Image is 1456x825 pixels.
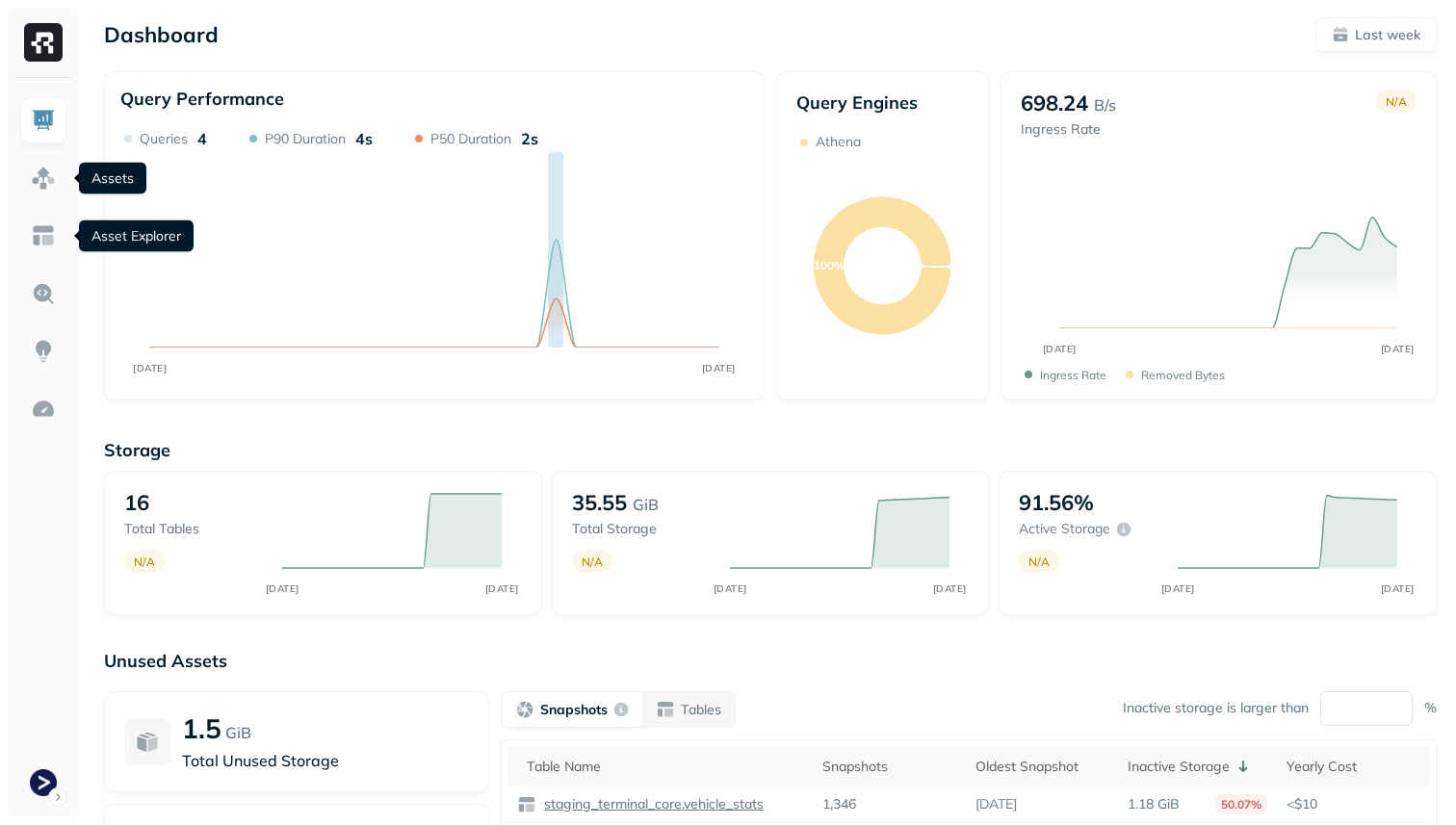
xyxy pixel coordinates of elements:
[1019,520,1110,538] p: Active storage
[536,795,764,813] a: staging_terminal_core.vehicle_stats
[521,129,538,148] p: 2s
[182,711,221,745] p: 1.5
[182,749,469,772] p: Total Unused Storage
[814,258,845,272] text: 100%
[714,582,747,595] tspan: [DATE]
[24,23,63,62] img: Ryft
[79,220,194,252] div: Asset Explorer
[572,520,711,538] p: Total storage
[133,362,167,374] tspan: [DATE]
[540,795,764,813] p: staging_terminal_core.vehicle_stats
[31,339,56,364] img: Insights
[104,650,1437,672] p: Unused Assets
[1094,93,1116,116] p: B/s
[266,582,299,595] tspan: [DATE]
[134,554,155,569] p: N/A
[527,758,803,776] div: Table Name
[1287,795,1420,813] p: <$10
[1386,94,1407,109] p: N/A
[31,397,56,422] img: Optimization
[30,769,57,796] img: Terminal Staging
[120,88,284,110] p: Query Performance
[197,129,207,148] p: 4
[1215,794,1267,814] p: 50.07%
[485,582,519,595] tspan: [DATE]
[822,795,856,813] p: 1,346
[1355,26,1420,44] p: Last week
[933,582,967,595] tspan: [DATE]
[1042,343,1076,355] tspan: [DATE]
[1040,368,1106,382] p: Ingress Rate
[1123,699,1309,717] p: Inactive storage is larger than
[104,21,219,48] p: Dashboard
[124,489,149,516] p: 16
[1380,582,1414,595] tspan: [DATE]
[633,493,659,516] p: GiB
[31,166,56,191] img: Assets
[822,758,956,776] div: Snapshots
[681,701,721,719] p: Tables
[1315,17,1437,52] button: Last week
[31,281,56,306] img: Query Explorer
[517,795,536,814] img: table
[79,163,146,194] div: Assets
[1141,368,1225,382] p: Removed bytes
[1287,758,1420,776] div: Yearly Cost
[572,489,627,516] p: 35.55
[1160,582,1194,595] tspan: [DATE]
[1424,699,1437,717] p: %
[430,130,511,148] p: P50 Duration
[225,721,251,744] p: GiB
[31,108,56,133] img: Dashboard
[975,758,1109,776] div: Oldest Snapshot
[124,520,263,538] p: Total tables
[355,129,373,148] p: 4s
[265,130,346,148] p: P90 Duration
[1021,90,1088,116] p: 698.24
[796,91,969,114] p: Query Engines
[104,439,1437,461] p: Storage
[975,795,1017,813] p: [DATE]
[1128,758,1230,776] p: Inactive Storage
[702,362,736,374] tspan: [DATE]
[1380,343,1414,355] tspan: [DATE]
[582,554,603,569] p: N/A
[140,130,188,148] p: Queries
[1019,489,1094,516] p: 91.56%
[31,223,56,248] img: Asset Explorer
[1028,554,1050,569] p: N/A
[1128,795,1180,813] p: 1.18 GiB
[1021,120,1116,139] p: Ingress Rate
[540,701,608,719] p: Snapshots
[816,133,861,151] p: Athena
